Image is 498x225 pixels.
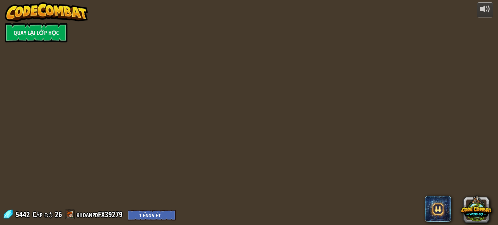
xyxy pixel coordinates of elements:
[16,209,32,219] span: 5442
[77,209,124,219] a: khoanpdFX39279
[32,209,53,220] span: Cấp độ
[477,2,493,17] button: Tùy chỉnh âm lượng
[55,209,62,219] span: 26
[5,23,67,42] a: Quay lại Lớp Học
[5,2,88,22] img: CodeCombat - Learn how to code by playing a game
